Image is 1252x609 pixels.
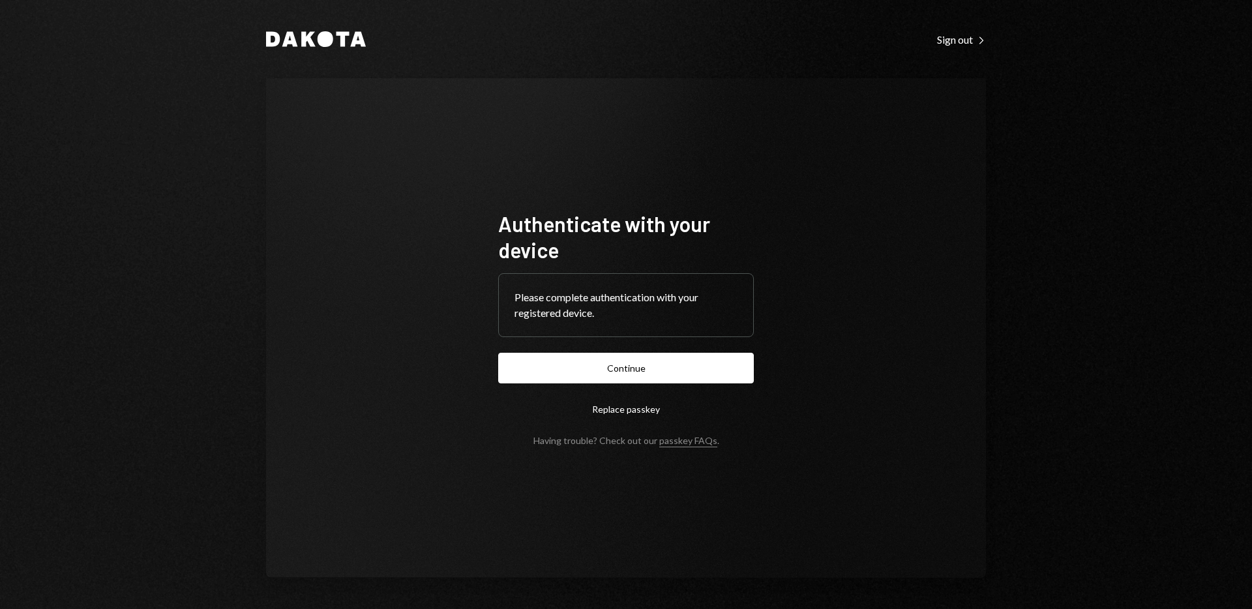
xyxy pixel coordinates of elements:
[533,435,719,446] div: Having trouble? Check out our .
[937,32,986,46] a: Sign out
[498,211,754,263] h1: Authenticate with your device
[498,353,754,383] button: Continue
[659,435,717,447] a: passkey FAQs
[937,33,986,46] div: Sign out
[498,394,754,424] button: Replace passkey
[514,290,738,321] div: Please complete authentication with your registered device.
